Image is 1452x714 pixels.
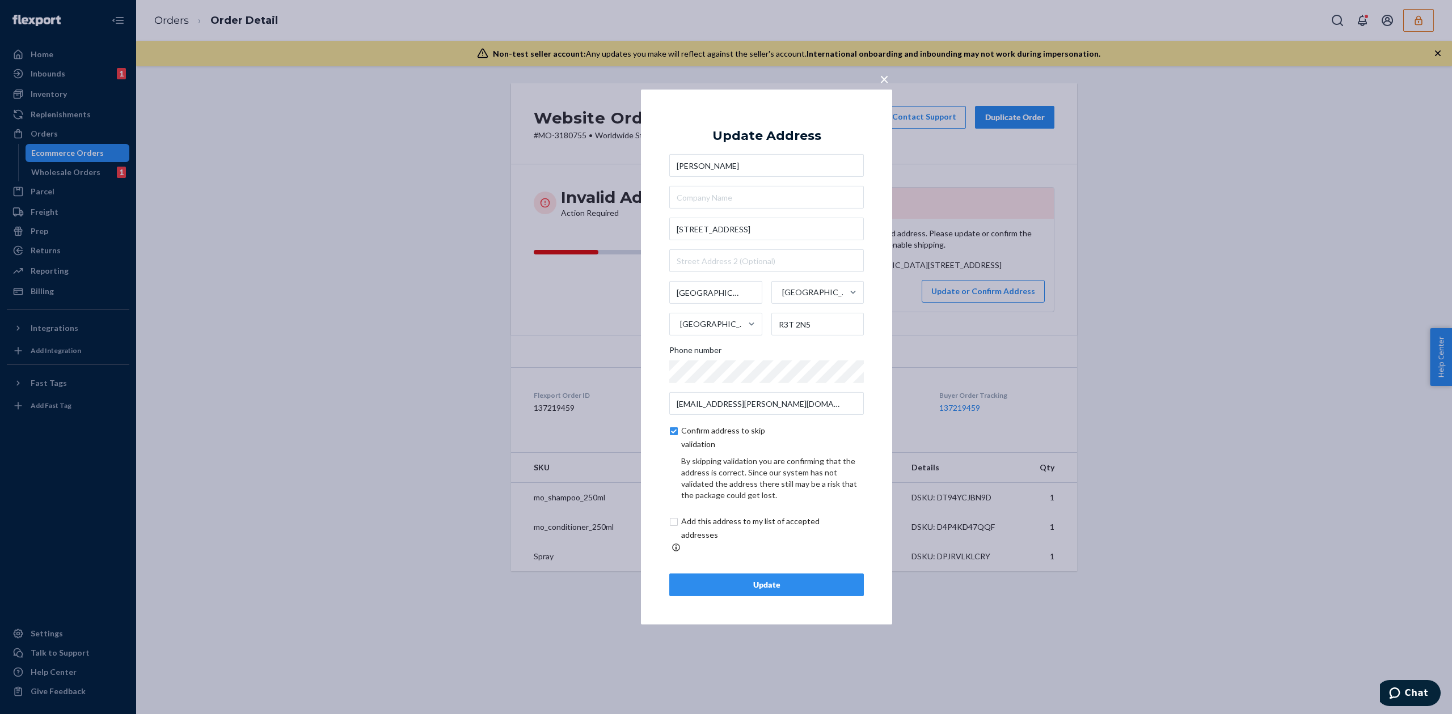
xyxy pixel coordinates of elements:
[669,186,864,209] input: Company Name
[669,249,864,272] input: Street Address 2 (Optional)
[669,154,864,177] input: First & Last Name
[679,313,680,335] input: [GEOGRAPHIC_DATA]
[681,456,864,501] div: By skipping validation you are confirming that the address is correct. Since our system has not v...
[669,345,721,360] span: Phone number
[669,281,762,304] input: City
[880,69,889,88] span: ×
[781,281,782,304] input: [GEOGRAPHIC_DATA]
[1380,680,1441,708] iframe: Opens a widget where you can chat to one of our agents
[680,318,747,330] div: [GEOGRAPHIC_DATA]
[669,573,864,596] button: Update
[669,218,864,240] input: Street Address
[771,313,864,335] input: ZIP Code
[712,129,821,143] div: Update Address
[669,392,864,415] input: Email (Only Required for International)
[782,287,849,298] div: [GEOGRAPHIC_DATA]
[679,579,854,590] div: Update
